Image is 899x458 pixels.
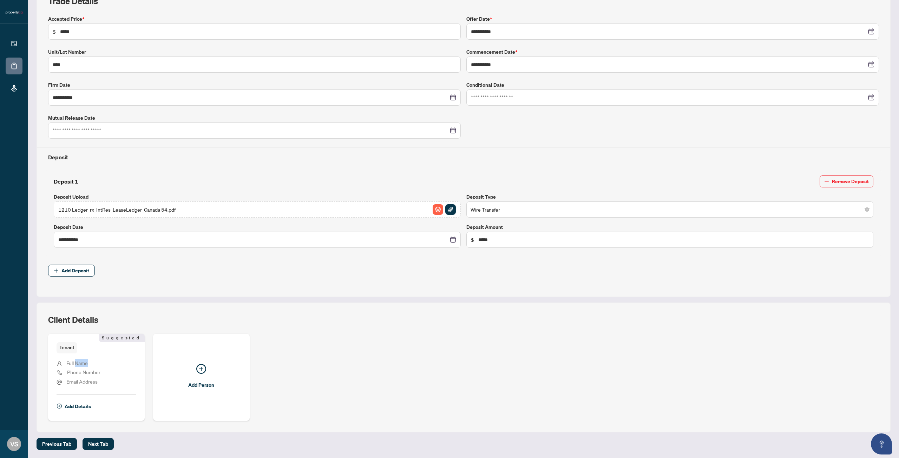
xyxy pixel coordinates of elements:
[54,223,461,231] label: Deposit Date
[53,28,56,35] span: $
[83,438,114,450] button: Next Tab
[48,314,98,325] h2: Client Details
[67,369,100,375] span: Phone Number
[466,193,873,201] label: Deposit Type
[824,179,829,184] span: minus
[54,201,461,218] span: 1210 Ledger_rx_IntRes_LeaseLedger_Canada 54.pdfFile ArchiveFile Attachement
[48,48,461,56] label: Unit/Lot Number
[48,153,879,161] h4: Deposit
[48,15,461,23] label: Accepted Price
[48,81,461,89] label: Firm Date
[54,177,78,186] h4: Deposit 1
[196,364,206,374] span: plus-circle
[188,379,214,391] span: Add Person
[10,439,18,449] span: VS
[99,334,145,342] span: Suggested
[54,268,59,273] span: plus
[88,438,108,450] span: Next Tab
[6,11,22,15] img: logo
[42,438,71,450] span: Previous Tab
[871,433,892,454] button: Open asap
[61,265,89,276] span: Add Deposit
[66,378,98,385] span: Email Address
[832,176,869,187] span: Remove Deposit
[471,236,474,244] span: $
[445,204,456,215] img: File Attachement
[466,81,879,89] label: Conditional Date
[48,114,461,122] label: Mutual Release Date
[466,223,873,231] label: Deposit Amount
[433,204,443,215] img: File Archive
[57,404,62,409] span: plus-circle
[466,48,879,56] label: Commencement Date
[57,400,91,412] button: Add Details
[865,207,869,212] span: close-circle
[57,342,77,353] span: Tenant
[153,334,250,420] button: Add Person
[66,360,88,366] span: Full Name
[58,206,176,213] span: 1210 Ledger_rx_IntRes_LeaseLedger_Canada 54.pdf
[471,203,869,216] span: Wire Transfer
[820,175,873,187] button: Remove Deposit
[466,15,879,23] label: Offer Date
[37,438,77,450] button: Previous Tab
[65,401,91,412] span: Add Details
[54,193,461,201] label: Deposit Upload
[48,265,95,277] button: Add Deposit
